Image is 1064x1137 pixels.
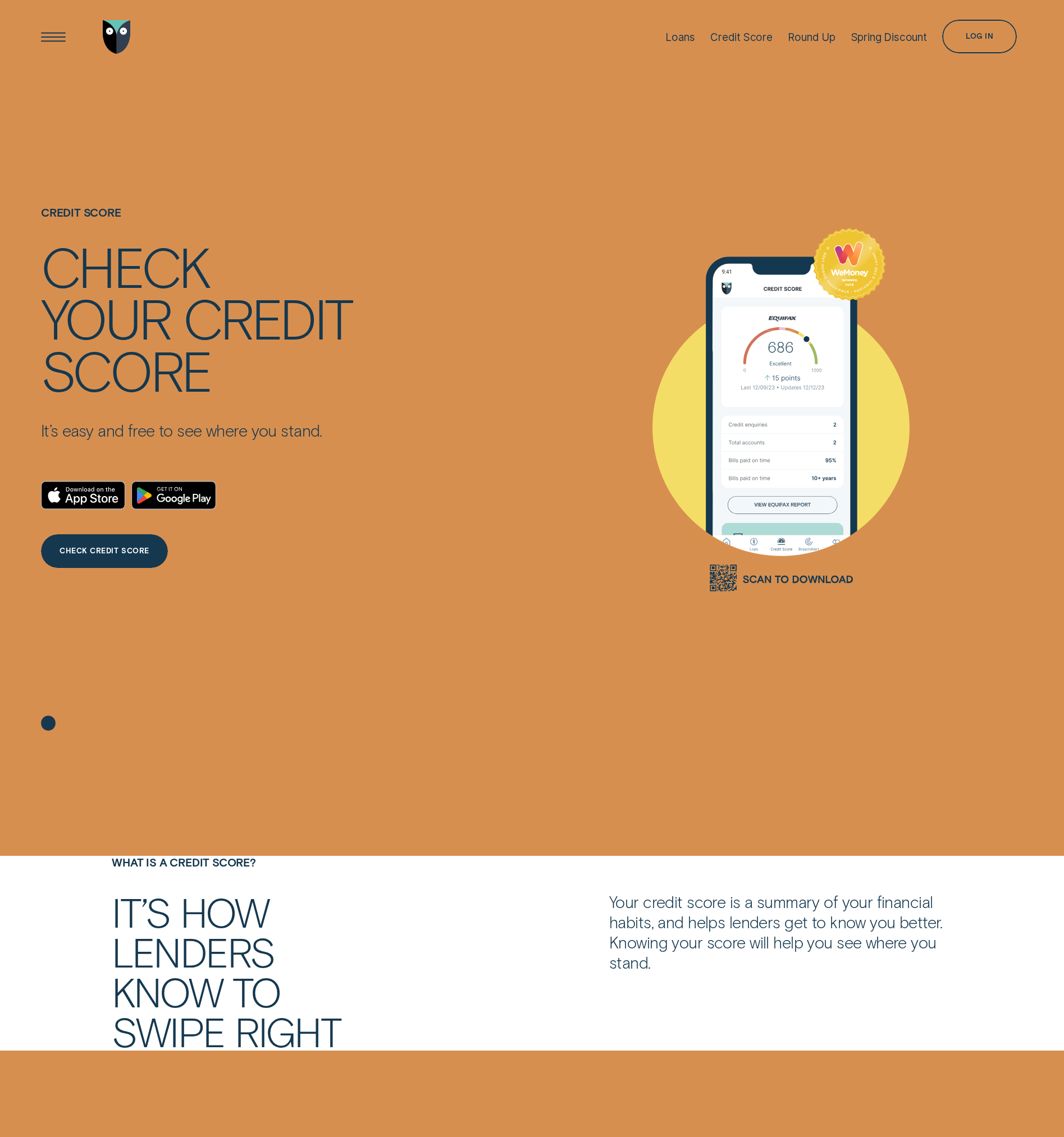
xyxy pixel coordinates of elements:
a: CHECK CREDIT SCORE [41,534,168,568]
div: Loans [665,31,695,44]
div: Your credit score is a summary of your financial habits, and helps lenders get to know you better... [603,892,958,973]
div: Credit Score [710,31,773,44]
button: Log in [942,20,1017,53]
h4: Check your credit score [41,240,352,396]
h4: What is a Credit Score? [106,856,390,869]
h2: It’s how lenders know to swipe right [112,892,454,1051]
button: Open Menu [36,20,70,54]
a: Android App on Google Play [131,481,216,510]
a: Download on the App Store [41,481,125,510]
h1: Credit Score [41,206,352,240]
div: Round Up [788,31,835,44]
div: Check [41,240,209,292]
div: score [41,344,211,396]
div: your [41,292,170,344]
div: credit [183,292,352,344]
img: Wisr [103,20,131,54]
div: Spring Discount [851,31,927,44]
p: It’s easy and free to see where you stand. [41,420,352,441]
